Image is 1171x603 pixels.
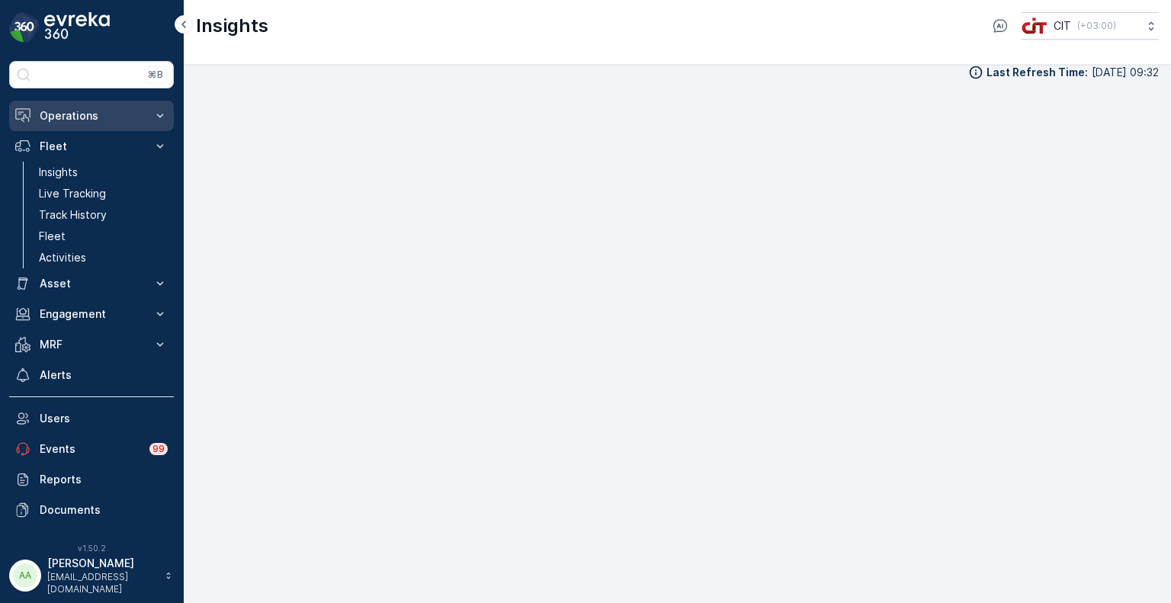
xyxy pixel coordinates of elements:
a: Track History [33,204,174,226]
p: Insights [39,165,78,180]
p: Events [40,441,140,457]
p: Insights [196,14,268,38]
p: Track History [39,207,107,223]
img: cit-logo_pOk6rL0.png [1022,18,1047,34]
p: CIT [1054,18,1071,34]
button: CIT(+03:00) [1022,12,1159,40]
button: MRF [9,329,174,360]
a: Live Tracking [33,183,174,204]
p: Reports [40,472,168,487]
button: AA[PERSON_NAME][EMAIL_ADDRESS][DOMAIN_NAME] [9,556,174,595]
p: Fleet [39,229,66,244]
p: Fleet [40,139,143,154]
p: Live Tracking [39,186,106,201]
a: Alerts [9,360,174,390]
p: [DATE] 09:32 [1092,65,1159,80]
p: Asset [40,276,143,291]
p: Last Refresh Time : [987,65,1088,80]
p: Activities [39,250,86,265]
a: Fleet [33,226,174,247]
img: logo_dark-DEwI_e13.png [44,12,110,43]
p: ⌘B [148,69,163,81]
a: Activities [33,247,174,268]
a: Insights [33,162,174,183]
p: Alerts [40,367,168,383]
p: Users [40,411,168,426]
p: Engagement [40,306,143,322]
button: Operations [9,101,174,131]
a: Events99 [9,434,174,464]
a: Documents [9,495,174,525]
span: v 1.50.2 [9,544,174,553]
button: Asset [9,268,174,299]
p: ( +03:00 ) [1077,20,1116,32]
a: Users [9,403,174,434]
p: [EMAIL_ADDRESS][DOMAIN_NAME] [47,571,157,595]
p: Documents [40,502,168,518]
p: [PERSON_NAME] [47,556,157,571]
button: Fleet [9,131,174,162]
p: Operations [40,108,143,123]
img: logo [9,12,40,43]
div: AA [13,563,37,588]
p: 99 [152,443,165,455]
button: Engagement [9,299,174,329]
a: Reports [9,464,174,495]
p: MRF [40,337,143,352]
